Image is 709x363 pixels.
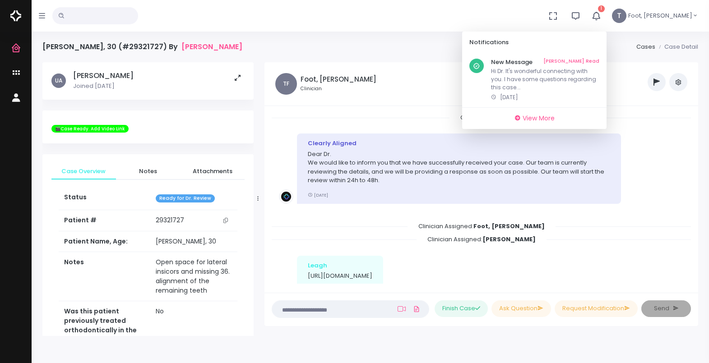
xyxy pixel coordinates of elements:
span: View More [523,114,555,123]
th: Patient Name, Age: [59,231,150,252]
button: Ask Question [491,300,551,317]
p: Joined [DATE] [73,82,134,91]
span: T [612,9,626,23]
th: Notes [59,252,150,301]
td: 29321727 [150,210,237,231]
img: Logo Horizontal [10,6,21,25]
span: Foot, [PERSON_NAME] [628,11,692,20]
h5: Foot, [PERSON_NAME] [301,75,376,83]
div: scrollable content [462,53,607,107]
b: [PERSON_NAME] [482,235,536,244]
div: 1 [462,32,607,129]
span: TF [275,73,297,95]
span: 1 [598,5,605,12]
span: [DATE] [500,93,518,101]
h6: New Message [491,59,599,66]
span: UA [51,74,66,88]
p: Hi Dr. It's wonderful connecting with you. I have some questions regarding this case. 1) Is movin... [491,67,599,92]
span: Ready for Dr. Review [156,194,215,203]
th: Was this patient previously treated orthodontically in the past? [59,301,150,350]
span: Case Overview [59,167,109,176]
b: Foot, [PERSON_NAME] [473,222,545,230]
th: Patient # [59,210,150,231]
td: No [150,301,237,350]
span: Attachments [188,167,238,176]
p: [URL][DOMAIN_NAME] [308,271,372,280]
span: Clinician Assigned: [417,232,547,246]
span: Clinician Assigned: [408,219,556,233]
p: Dear Dr. We would like to inform you that we have successfully received your case. Our team is cu... [308,150,610,185]
a: View More [466,111,603,125]
th: Status [59,187,150,210]
h4: [PERSON_NAME], 30 (#29321727) By [42,42,242,51]
span: 🎬Case Ready. Add Video Link [51,125,129,133]
button: Finish Case [435,300,488,317]
li: Case Detail [655,42,698,51]
small: [DATE] [308,192,328,198]
a: Cases [636,42,655,51]
small: Clinician [301,85,376,92]
a: New Message[PERSON_NAME] ReadHi Dr. It's wonderful connecting with you. I have some questions reg... [462,53,607,107]
button: Request Modification [555,300,638,317]
a: Add Loom Video [396,305,408,312]
div: scrollable content [272,113,691,284]
div: Leagh [308,261,372,270]
a: [PERSON_NAME] [181,42,242,51]
div: Clearly Aligned [308,139,610,148]
a: [PERSON_NAME] Read [543,59,599,66]
h6: Notifications [469,39,589,46]
td: Open space for lateral insicors and missing 36. alignment of the remaining teeth [150,252,237,301]
div: scrollable content [42,62,254,336]
span: Case Created [449,110,513,124]
span: Notes [123,167,173,176]
h5: [PERSON_NAME] [73,71,134,80]
a: Add Files [411,301,422,317]
td: [PERSON_NAME], 30 [150,231,237,252]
